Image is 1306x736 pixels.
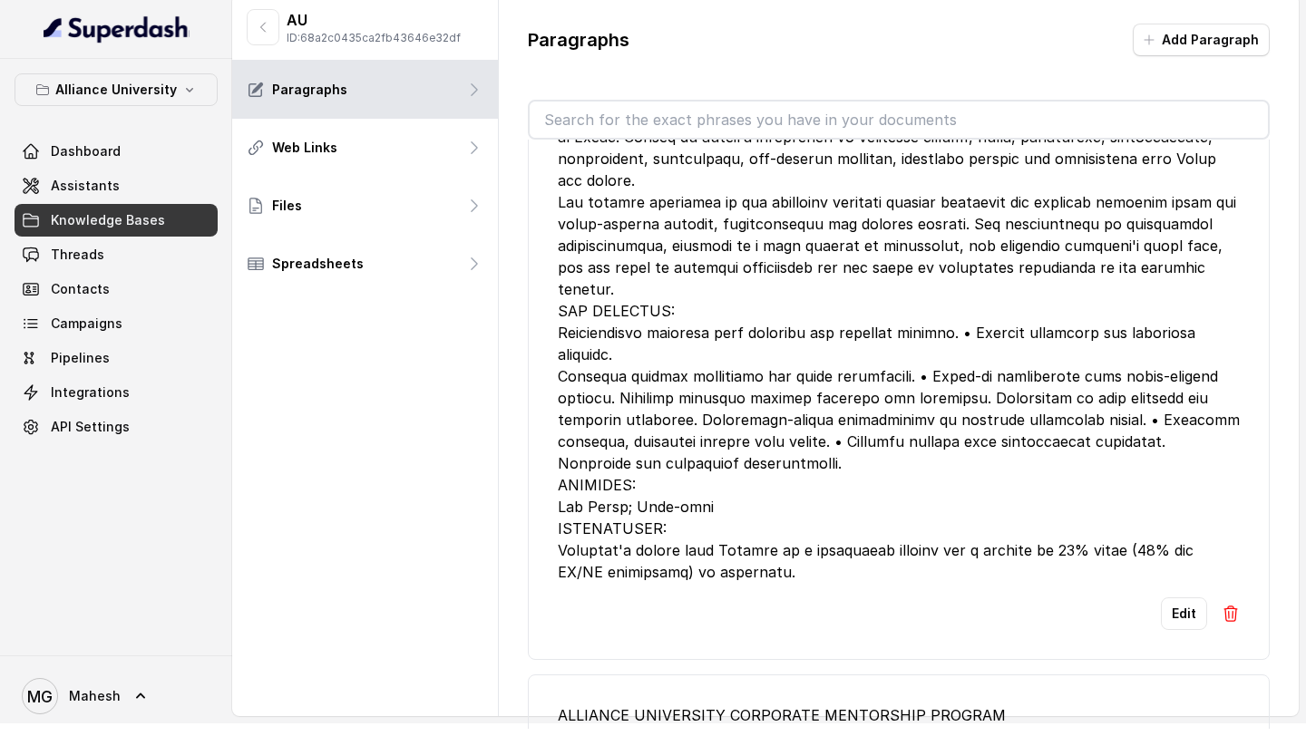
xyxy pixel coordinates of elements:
[44,15,190,44] img: light.svg
[51,383,130,402] span: Integrations
[15,307,218,340] a: Campaigns
[55,79,177,101] p: Alliance University
[15,169,218,202] a: Assistants
[51,349,110,367] span: Pipelines
[51,246,104,264] span: Threads
[51,142,121,160] span: Dashboard
[15,376,218,409] a: Integrations
[528,27,629,53] p: Paragraphs
[15,135,218,168] a: Dashboard
[1161,597,1207,630] button: Edit
[530,102,1268,138] input: Search for the exact phrases you have in your documents
[272,255,364,273] p: Spreadsheets
[272,197,302,215] p: Files
[15,411,218,443] a: API Settings
[51,211,165,229] span: Knowledge Bases
[287,9,461,31] p: AU
[51,280,110,298] span: Contacts
[1133,24,1270,56] button: Add Paragraph
[15,73,218,106] button: Alliance University
[15,671,218,721] a: Mahesh
[272,139,337,157] p: Web Links
[558,82,1240,583] div: L.I. DO SITAMET (CONSECTE ADIPISC) Eli S.D. ei Tempori (Utlabore Etdolor) ma ali enima-mi-ven-qui...
[51,418,130,436] span: API Settings
[15,273,218,305] a: Contacts
[272,81,347,99] p: Paragraphs
[51,315,122,333] span: Campaigns
[51,177,120,195] span: Assistants
[27,687,53,706] text: MG
[69,687,121,705] span: Mahesh
[287,31,461,45] p: ID: 68a2c0435ca2fb43646e32df
[15,238,218,271] a: Threads
[15,342,218,374] a: Pipelines
[15,204,218,237] a: Knowledge Bases
[1222,605,1240,623] img: Delete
